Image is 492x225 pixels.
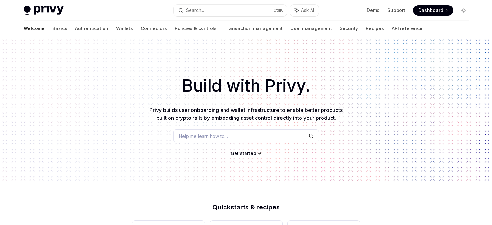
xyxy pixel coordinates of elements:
[388,7,405,14] a: Support
[273,8,283,13] span: Ctrl K
[458,5,469,16] button: Toggle dark mode
[366,21,384,36] a: Recipes
[116,21,133,36] a: Wallets
[24,6,64,15] img: light logo
[340,21,358,36] a: Security
[132,204,360,210] h2: Quickstarts & recipes
[367,7,380,14] a: Demo
[174,5,287,16] button: Search...CtrlK
[301,7,314,14] span: Ask AI
[10,73,482,98] h1: Build with Privy.
[186,6,204,14] div: Search...
[413,5,453,16] a: Dashboard
[52,21,67,36] a: Basics
[392,21,422,36] a: API reference
[149,107,343,121] span: Privy builds user onboarding and wallet infrastructure to enable better products built on crypto ...
[224,21,283,36] a: Transaction management
[75,21,108,36] a: Authentication
[231,150,256,157] a: Get started
[179,133,228,140] span: Help me learn how to…
[290,21,332,36] a: User management
[290,5,319,16] button: Ask AI
[141,21,167,36] a: Connectors
[175,21,217,36] a: Policies & controls
[24,21,45,36] a: Welcome
[418,7,443,14] span: Dashboard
